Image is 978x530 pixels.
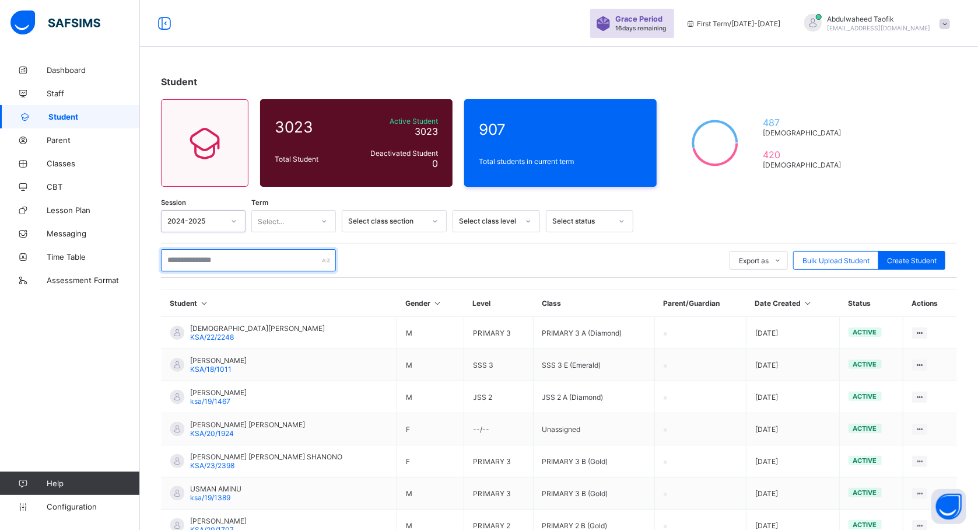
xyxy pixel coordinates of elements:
span: [PERSON_NAME] [PERSON_NAME] SHANONO [190,452,342,461]
td: [DATE] [746,477,840,510]
div: Select class section [348,217,425,226]
img: sticker-purple.71386a28dfed39d6af7621340158ba97.svg [596,16,611,31]
span: [DEMOGRAPHIC_DATA] [763,161,846,169]
span: [PERSON_NAME] [190,517,247,525]
td: SSS 3 E (Emerald) [533,349,654,381]
th: Date Created [746,290,840,317]
span: Term [251,198,268,207]
td: [DATE] [746,381,840,413]
span: active [853,489,877,497]
span: Parent [47,135,140,145]
td: M [397,477,464,510]
td: SSS 3 [464,349,533,381]
span: KSA/18/1011 [190,365,232,374]
td: M [397,317,464,349]
span: [DEMOGRAPHIC_DATA] [763,128,846,137]
span: Time Table [47,252,140,261]
th: Gender [397,290,464,317]
td: PRIMARY 3 A (Diamond) [533,317,654,349]
td: --/-- [464,413,533,445]
span: Export as [739,256,769,265]
div: Total Student [272,152,352,166]
span: Assessment Format [47,276,140,285]
span: 16 days remaining [615,25,666,32]
th: Status [839,290,903,317]
td: F [397,445,464,477]
span: Help [47,479,139,488]
td: F [397,413,464,445]
td: [DATE] [746,445,840,477]
span: 420 [763,149,846,161]
th: Class [533,290,654,317]
td: [DATE] [746,413,840,445]
i: Sort in Ascending Order [199,299,209,308]
i: Sort in Ascending Order [803,299,813,308]
span: session/term information [686,19,781,28]
span: active [853,521,877,529]
div: Select... [258,210,284,232]
td: [DATE] [746,317,840,349]
td: JSS 2 [464,381,533,413]
span: 3023 [415,125,438,137]
span: Student [161,76,197,88]
i: Sort in Ascending Order [432,299,442,308]
span: Configuration [47,502,139,511]
span: Messaging [47,229,140,238]
span: active [853,424,877,433]
th: Student [162,290,397,317]
td: PRIMARY 3 [464,445,533,477]
img: safsims [10,11,100,35]
td: PRIMARY 3 B (Gold) [533,477,654,510]
td: M [397,381,464,413]
span: 487 [763,117,846,128]
td: M [397,349,464,381]
span: Bulk Upload Student [802,256,870,265]
td: PRIMARY 3 B (Gold) [533,445,654,477]
span: Create Student [887,256,937,265]
th: Parent/Guardian [654,290,746,317]
span: 907 [479,120,642,138]
span: 0 [432,158,438,169]
div: 2024-2025 [167,217,224,226]
div: Select status [552,217,612,226]
button: Open asap [931,489,966,524]
span: [EMAIL_ADDRESS][DOMAIN_NAME] [828,25,931,32]
span: Total students in current term [479,157,642,166]
span: ksa/19/1467 [190,397,230,406]
div: AbdulwaheedTaofik [793,14,956,33]
span: ksa/19/1389 [190,493,230,502]
span: KSA/20/1924 [190,429,234,438]
span: [DEMOGRAPHIC_DATA][PERSON_NAME] [190,324,325,333]
span: Active Student [355,117,438,125]
span: active [853,360,877,368]
span: KSA/23/2398 [190,461,234,470]
span: USMAN AMINU [190,484,241,493]
span: Dashboard [47,65,140,75]
span: Session [161,198,186,207]
td: PRIMARY 3 [464,477,533,510]
span: active [853,328,877,336]
span: Abdulwaheed Taofik [828,15,931,23]
td: JSS 2 A (Diamond) [533,381,654,413]
span: Grace Period [615,15,662,23]
th: Actions [903,290,957,317]
span: [PERSON_NAME] [190,356,247,365]
td: PRIMARY 3 [464,317,533,349]
span: Student [48,112,140,121]
span: [PERSON_NAME] [190,388,247,397]
span: [PERSON_NAME] [PERSON_NAME] [190,420,305,429]
span: CBT [47,182,140,191]
span: Classes [47,159,140,168]
span: active [853,392,877,400]
span: KSA/22/2248 [190,333,234,341]
th: Level [464,290,533,317]
span: Deactivated Student [355,149,438,158]
td: Unassigned [533,413,654,445]
span: Staff [47,89,140,98]
span: Lesson Plan [47,205,140,215]
td: [DATE] [746,349,840,381]
span: active [853,456,877,465]
div: Select class level [459,217,518,226]
span: 3023 [275,118,349,136]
